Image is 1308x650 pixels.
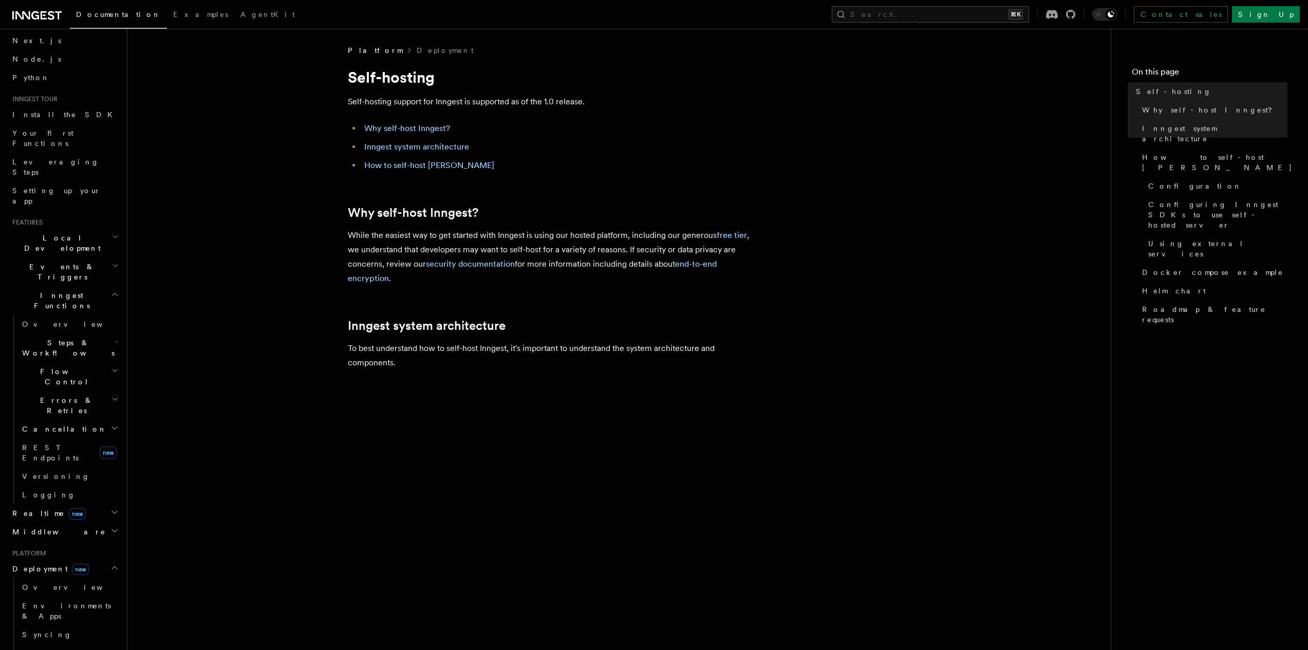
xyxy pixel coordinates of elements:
a: Your first Functions [8,124,121,153]
a: Deployment [417,45,474,55]
p: To best understand how to self-host Inngest, it's important to understand the system architecture... [348,341,759,370]
a: Roadmap & feature requests [1138,300,1287,329]
button: Toggle dark mode [1092,8,1117,21]
span: Your first Functions [12,129,73,147]
span: Events & Triggers [8,262,112,282]
a: Overview [18,315,121,333]
a: Inngest system architecture [1138,119,1287,148]
a: security documentation [426,259,515,269]
a: Configuration [1144,177,1287,195]
img: Inngest system architecture diagram [348,386,759,633]
a: Python [8,68,121,87]
span: REST Endpoints [22,443,79,462]
a: Examples [167,3,234,28]
a: Self-hosting [1132,82,1287,101]
a: Syncing [18,625,121,644]
a: Versioning [18,467,121,486]
kbd: ⌘K [1008,9,1023,20]
a: Why self-host Inngest? [364,123,450,133]
span: Steps & Workflows [18,338,115,358]
span: Setting up your app [12,187,101,205]
button: Flow Control [18,362,121,391]
a: free tier [717,230,747,240]
span: new [72,564,89,575]
a: Helm chart [1138,282,1287,300]
a: Sign Up [1232,6,1300,23]
span: Overview [22,583,128,591]
span: Documentation [76,10,161,18]
button: Cancellation [18,420,121,438]
span: Install the SDK [12,110,119,119]
span: Errors & Retries [18,395,111,416]
span: Logging [22,491,76,499]
span: Overview [22,320,128,328]
a: Inngest system architecture [348,319,506,333]
a: Leveraging Steps [8,153,121,181]
span: Local Development [8,233,112,253]
span: Platform [348,45,402,55]
span: Using external services [1148,238,1287,259]
span: Realtime [8,508,86,518]
span: Examples [173,10,228,18]
span: Inngest tour [8,95,58,103]
span: Configuring Inngest SDKs to use self-hosted server [1148,199,1287,230]
h1: Self-hosting [348,68,759,86]
span: How to self-host [PERSON_NAME] [1142,152,1293,173]
button: Deploymentnew [8,560,121,578]
a: Docker compose example [1138,263,1287,282]
button: Errors & Retries [18,391,121,420]
span: Python [12,73,50,82]
a: Why self-host Inngest? [1138,101,1287,119]
span: Inngest system architecture [1142,123,1287,144]
a: AgentKit [234,3,301,28]
span: Roadmap & feature requests [1142,304,1287,325]
span: Why self-host Inngest? [1142,105,1279,115]
a: How to self-host [PERSON_NAME] [364,160,494,170]
a: Documentation [70,3,167,29]
button: Events & Triggers [8,257,121,286]
a: Inngest system architecture [364,142,469,152]
a: Configuring Inngest SDKs to use self-hosted server [1144,195,1287,234]
span: Inngest Functions [8,290,111,311]
div: Inngest Functions [8,315,121,504]
h4: On this page [1132,66,1287,82]
span: new [100,447,117,459]
span: Features [8,218,43,227]
a: Contact sales [1134,6,1228,23]
a: Install the SDK [8,105,121,124]
a: Node.js [8,50,121,68]
a: Next.js [8,31,121,50]
a: Environments & Apps [18,597,121,625]
span: Node.js [12,55,61,63]
span: Flow Control [18,366,111,387]
span: Helm chart [1142,286,1206,296]
p: Self-hosting support for Inngest is supported as of the 1.0 release. [348,95,759,109]
button: Inngest Functions [8,286,121,315]
a: Overview [18,578,121,597]
a: Using external services [1144,234,1287,263]
a: REST Endpointsnew [18,438,121,467]
span: Cancellation [18,424,107,434]
span: Leveraging Steps [12,158,99,176]
a: How to self-host [PERSON_NAME] [1138,148,1287,177]
span: Environments & Apps [22,602,111,620]
p: While the easiest way to get started with Inngest is using our hosted platform, including our gen... [348,228,759,286]
a: Logging [18,486,121,504]
button: Steps & Workflows [18,333,121,362]
a: Why self-host Inngest? [348,206,478,220]
button: Search...⌘K [832,6,1029,23]
span: Docker compose example [1142,267,1283,277]
span: Platform [8,549,46,558]
span: Self-hosting [1136,86,1211,97]
a: Setting up your app [8,181,121,210]
span: new [69,508,86,519]
button: Realtimenew [8,504,121,523]
button: Local Development [8,229,121,257]
span: Syncing [22,630,72,639]
button: Middleware [8,523,121,541]
span: AgentKit [240,10,295,18]
span: Middleware [8,527,106,537]
span: Next.js [12,36,61,45]
span: Configuration [1148,181,1242,191]
span: Deployment [8,564,89,574]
